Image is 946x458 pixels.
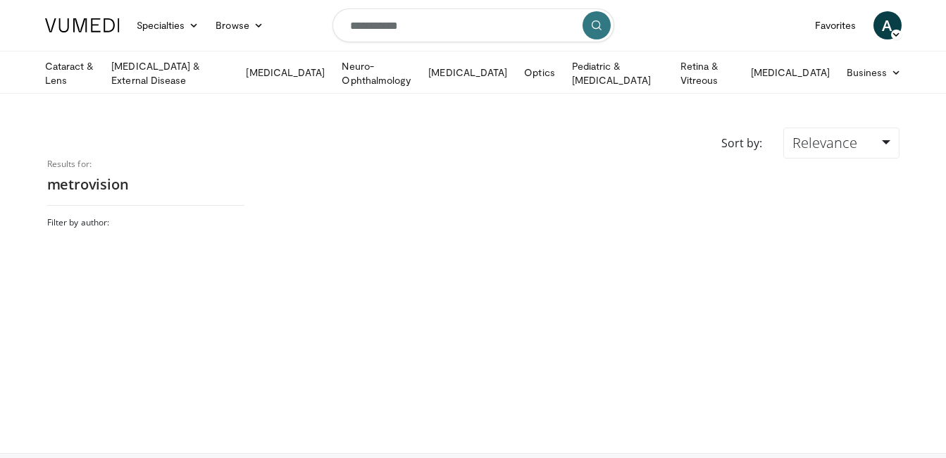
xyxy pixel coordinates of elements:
a: Favorites [807,11,865,39]
a: [MEDICAL_DATA] [742,58,838,87]
span: Relevance [792,133,857,152]
a: Neuro-Ophthalmology [333,59,420,87]
img: VuMedi Logo [45,18,120,32]
a: Optics [516,58,563,87]
div: Sort by: [711,128,773,159]
a: [MEDICAL_DATA] & External Disease [103,59,237,87]
a: Pediatric & [MEDICAL_DATA] [564,59,672,87]
a: Relevance [783,128,899,159]
p: Results for: [47,159,244,170]
a: Browse [207,11,272,39]
input: Search topics, interventions [332,8,614,42]
a: A [873,11,902,39]
h3: Filter by author: [47,217,244,228]
a: Business [838,58,910,87]
a: Retina & Vitreous [672,59,742,87]
a: [MEDICAL_DATA] [237,58,333,87]
a: [MEDICAL_DATA] [420,58,516,87]
a: Cataract & Lens [37,59,104,87]
h2: metrovision [47,175,244,194]
a: Specialties [128,11,208,39]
